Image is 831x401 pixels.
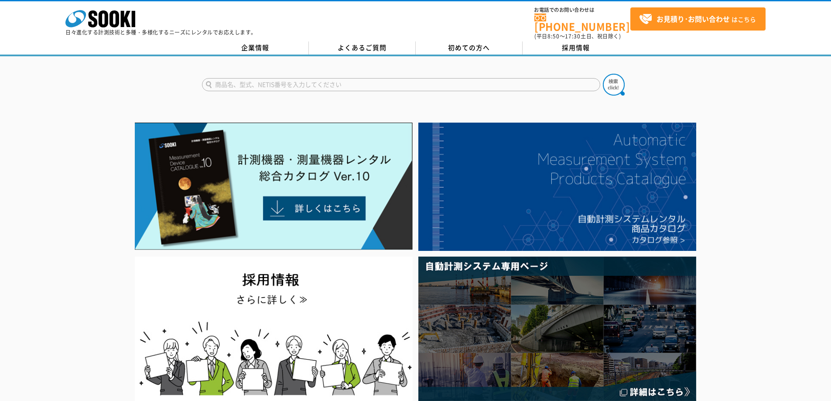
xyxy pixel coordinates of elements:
[657,14,730,24] strong: お見積り･お問い合わせ
[135,257,413,401] img: SOOKI recruit
[418,123,696,251] img: 自動計測システムカタログ
[135,123,413,250] img: Catalog Ver10
[65,30,256,35] p: 日々進化する計測技術と多種・多様化するニーズにレンタルでお応えします。
[202,41,309,55] a: 企業情報
[309,41,416,55] a: よくあるご質問
[416,41,523,55] a: 初めての方へ
[534,32,621,40] span: (平日 ～ 土日、祝日除く)
[639,13,756,26] span: はこちら
[534,14,630,31] a: [PHONE_NUMBER]
[202,78,600,91] input: 商品名、型式、NETIS番号を入力してください
[448,43,490,52] span: 初めての方へ
[603,74,625,96] img: btn_search.png
[523,41,629,55] a: 採用情報
[630,7,766,31] a: お見積り･お問い合わせはこちら
[547,32,560,40] span: 8:50
[565,32,581,40] span: 17:30
[418,257,696,401] img: 自動計測システム専用ページ
[534,7,630,13] span: お電話でのお問い合わせは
